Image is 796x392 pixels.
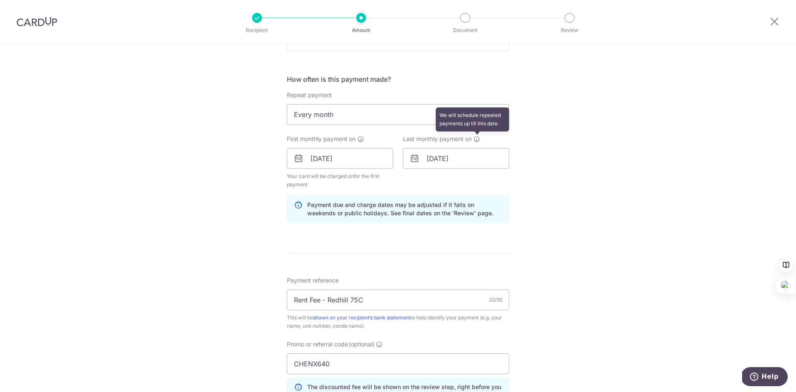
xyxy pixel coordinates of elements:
[403,135,472,143] span: Last monthly payment on
[489,296,502,304] div: 22/35
[742,367,788,388] iframe: Opens a widget where you can find more information
[539,26,600,34] p: Review
[287,105,509,124] span: Every month
[287,148,393,169] input: DD / MM / YYYY
[434,26,496,34] p: Document
[313,314,410,321] a: shown on your recipient’s bank statement
[17,17,57,27] img: CardUp
[287,74,509,84] h5: How often is this payment made?
[349,340,374,348] span: (optional)
[307,201,502,217] p: Payment due and charge dates may be adjusted if it falls on weekends or public holidays. See fina...
[287,340,348,348] span: Promo or referral code
[287,276,339,285] span: Payment reference
[226,26,288,34] p: Recipient
[436,107,509,131] div: We will schedule repeated payments up till this date.
[330,26,392,34] p: Amount
[287,172,393,189] span: Your card will be charged on
[287,91,332,99] label: Repeat payment
[287,314,509,330] div: This will be to help identify your payment (e.g. your name, unit number, condo name).
[287,135,356,143] span: First monthly payment on
[403,148,509,169] input: DD / MM / YYYY
[287,104,509,125] span: Every month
